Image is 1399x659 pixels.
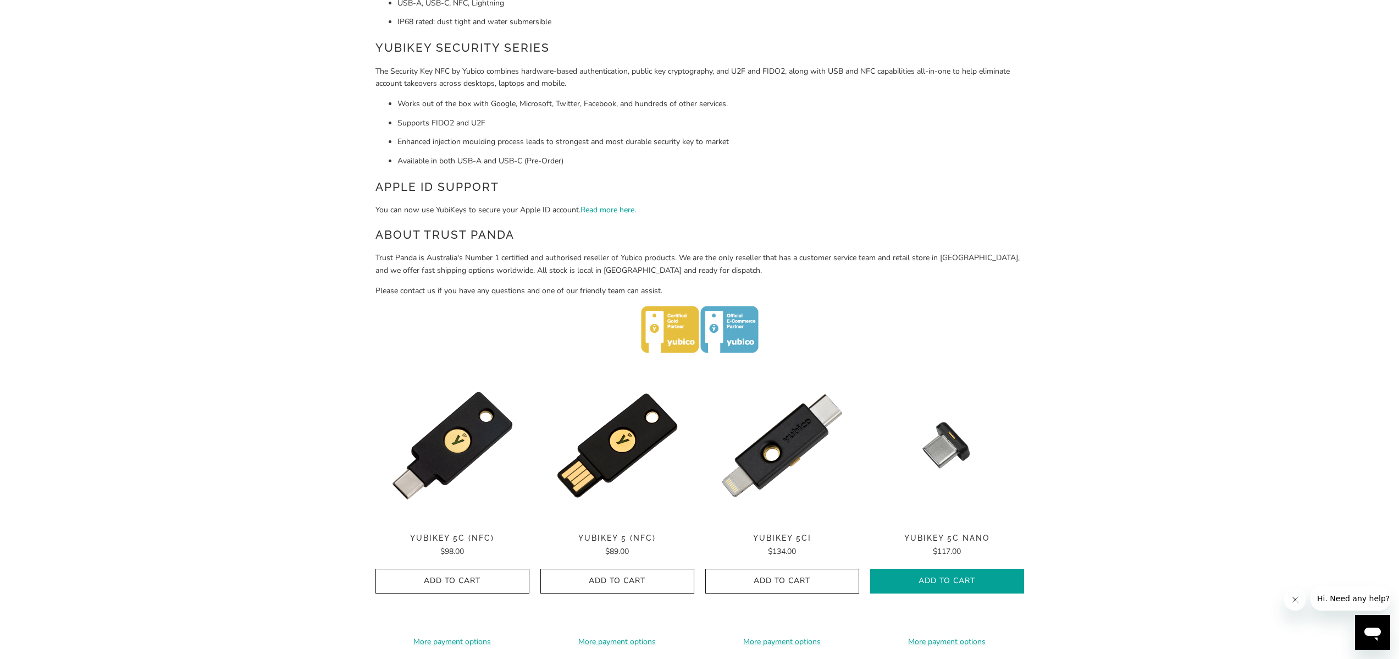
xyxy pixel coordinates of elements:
[540,369,694,523] a: YubiKey 5 (NFC) - Trust Panda YubiKey 5 (NFC) - Trust Panda
[375,178,1024,196] h2: Apple ID Support
[1284,589,1306,611] iframe: Close message
[375,534,529,558] a: YubiKey 5C (NFC) $98.00
[870,636,1024,648] a: More payment options
[375,569,529,594] button: Add to Cart
[705,534,859,543] span: YubiKey 5Ci
[705,569,859,594] button: Add to Cart
[705,369,859,523] a: YubiKey 5Ci - Trust Panda YubiKey 5Ci - Trust Panda
[768,546,796,557] span: $134.00
[397,117,1024,129] li: Supports FIDO2 and U2F
[717,576,848,586] span: Add to Cart
[540,636,694,648] a: More payment options
[870,369,1024,523] a: YubiKey 5C Nano - Trust Panda YubiKey 5C Nano - Trust Panda
[882,576,1013,586] span: Add to Cart
[397,16,1024,28] li: IP68 rated: dust tight and water submersible
[870,369,1024,523] img: YubiKey 5C Nano - Trust Panda
[375,636,529,648] a: More payment options
[397,98,1024,110] li: Works out of the box with Google, Microsoft, Twitter, Facebook, and hundreds of other services.
[705,534,859,558] a: YubiKey 5Ci $134.00
[375,369,529,523] a: YubiKey 5C (NFC) - Trust Panda YubiKey 5C (NFC) - Trust Panda
[375,204,1024,216] p: You can now use YubiKeys to secure your Apple ID account. .
[1355,615,1390,650] iframe: Button to launch messaging window
[397,155,1024,167] li: Available in both USB-A and USB-C (Pre-Order)
[375,226,1024,244] h2: About Trust Panda
[870,534,1024,543] span: YubiKey 5C Nano
[580,205,634,215] a: Read more here
[552,576,683,586] span: Add to Cart
[375,369,529,523] img: YubiKey 5C (NFC) - Trust Panda
[540,369,694,523] img: YubiKey 5 (NFC) - Trust Panda
[540,534,694,558] a: YubiKey 5 (NFC) $89.00
[375,39,1024,57] h2: YubiKey Security Series
[375,252,1024,277] p: Trust Panda is Australia's Number 1 certified and authorised reseller of Yubico products. We are ...
[705,636,859,648] a: More payment options
[375,534,529,543] span: YubiKey 5C (NFC)
[375,65,1024,90] p: The Security Key NFC by Yubico combines hardware-based authentication, public key cryptography, a...
[870,534,1024,558] a: YubiKey 5C Nano $117.00
[375,285,1024,297] p: Please contact us if you have any questions and one of our friendly team can assist.
[397,136,1024,148] li: Enhanced injection moulding process leads to strongest and most durable security key to market
[605,546,629,557] span: $89.00
[1310,586,1390,611] iframe: Message from company
[870,569,1024,594] button: Add to Cart
[440,546,464,557] span: $98.00
[540,534,694,543] span: YubiKey 5 (NFC)
[705,369,859,523] img: YubiKey 5Ci - Trust Panda
[540,569,694,594] button: Add to Cart
[387,576,518,586] span: Add to Cart
[933,546,961,557] span: $117.00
